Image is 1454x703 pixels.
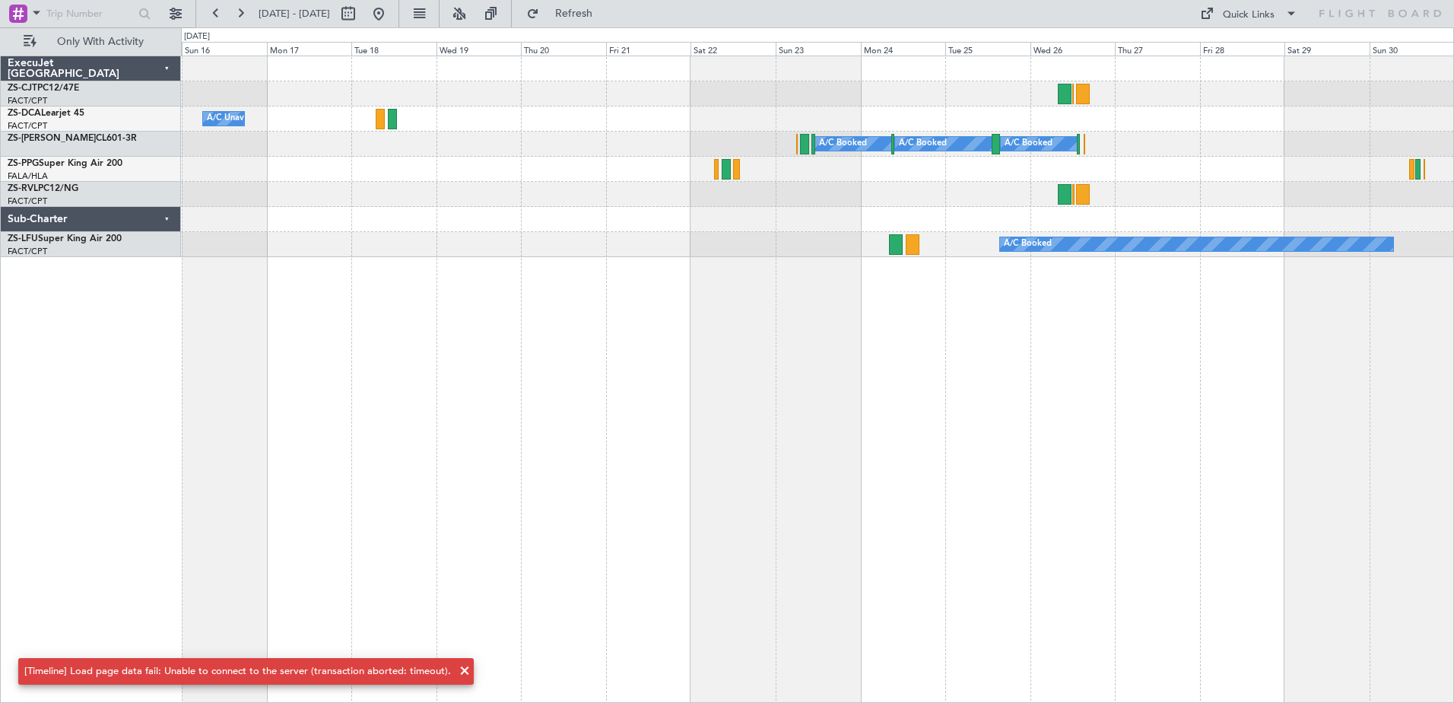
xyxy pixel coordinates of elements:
[542,8,606,19] span: Refresh
[207,107,270,130] div: A/C Unavailable
[17,30,165,54] button: Only With Activity
[8,120,47,132] a: FACT/CPT
[1030,42,1116,56] div: Wed 26
[776,42,861,56] div: Sun 23
[8,196,47,207] a: FACT/CPT
[1005,132,1052,155] div: A/C Booked
[8,184,38,193] span: ZS-RVL
[182,42,267,56] div: Sun 16
[8,134,137,143] a: ZS-[PERSON_NAME]CL601-3R
[1115,42,1200,56] div: Thu 27
[8,84,79,93] a: ZS-CJTPC12/47E
[8,109,41,118] span: ZS-DCA
[945,42,1030,56] div: Tue 25
[8,95,47,107] a: FACT/CPT
[8,159,39,168] span: ZS-PPG
[267,42,352,56] div: Mon 17
[46,2,134,25] input: Trip Number
[521,42,606,56] div: Thu 20
[24,664,451,679] div: [Timeline] Load page data fail: Unable to connect to the server (transaction aborted: timeout).
[1200,42,1285,56] div: Fri 28
[899,132,947,155] div: A/C Booked
[1004,233,1052,256] div: A/C Booked
[8,109,84,118] a: ZS-DCALearjet 45
[8,246,47,257] a: FACT/CPT
[861,42,946,56] div: Mon 24
[606,42,691,56] div: Fri 21
[819,132,867,155] div: A/C Booked
[1284,42,1370,56] div: Sat 29
[1223,8,1275,23] div: Quick Links
[351,42,437,56] div: Tue 18
[184,30,210,43] div: [DATE]
[40,37,160,47] span: Only With Activity
[8,234,38,243] span: ZS-LFU
[8,159,122,168] a: ZS-PPGSuper King Air 200
[690,42,776,56] div: Sat 22
[8,234,122,243] a: ZS-LFUSuper King Air 200
[437,42,522,56] div: Wed 19
[8,170,48,182] a: FALA/HLA
[8,84,37,93] span: ZS-CJT
[8,134,96,143] span: ZS-[PERSON_NAME]
[519,2,611,26] button: Refresh
[8,184,78,193] a: ZS-RVLPC12/NG
[259,7,330,21] span: [DATE] - [DATE]
[1192,2,1305,26] button: Quick Links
